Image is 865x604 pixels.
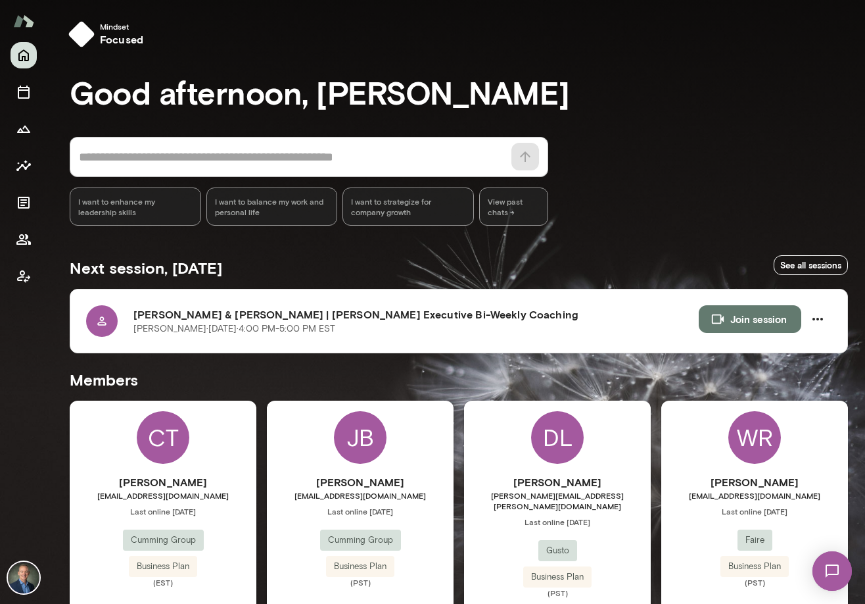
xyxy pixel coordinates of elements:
span: I want to enhance my leadership skills [78,196,193,217]
span: [EMAIL_ADDRESS][DOMAIN_NAME] [70,490,256,501]
span: Cumming Group [123,534,204,547]
img: mindset [68,21,95,47]
button: Client app [11,263,37,289]
span: View past chats -> [479,188,548,226]
span: (EST) [70,577,256,588]
h6: [PERSON_NAME] [70,474,256,490]
div: CT [137,411,189,464]
button: Join session [699,305,801,333]
h6: focused [100,32,143,47]
span: Faire [737,534,772,547]
span: Last online [DATE] [464,516,651,527]
span: Last online [DATE] [267,506,454,516]
span: [EMAIL_ADDRESS][DOMAIN_NAME] [267,490,454,501]
div: WR [728,411,781,464]
button: Documents [11,189,37,216]
div: DL [531,411,584,464]
span: [PERSON_NAME][EMAIL_ADDRESS][PERSON_NAME][DOMAIN_NAME] [464,490,651,511]
span: Business Plan [129,560,197,573]
span: I want to strategize for company growth [351,196,465,217]
button: Home [11,42,37,68]
button: Mindsetfocused [63,16,154,53]
div: I want to enhance my leadership skills [70,188,201,226]
img: Mento [13,9,34,34]
button: Sessions [11,79,37,105]
span: Gusto [538,544,577,557]
h6: [PERSON_NAME] [267,474,454,490]
span: Business Plan [326,560,394,573]
h5: Next session, [DATE] [70,257,222,278]
span: I want to balance my work and personal life [215,196,329,217]
span: Last online [DATE] [70,506,256,516]
h3: Good afternoon, [PERSON_NAME] [70,74,848,111]
span: Business Plan [523,570,592,584]
h6: [PERSON_NAME] & [PERSON_NAME] | [PERSON_NAME] Executive Bi-Weekly Coaching [133,307,699,322]
span: (PST) [464,588,651,598]
h6: [PERSON_NAME] [464,474,651,490]
div: JB [334,411,386,464]
span: (PST) [661,577,848,588]
h6: [PERSON_NAME] [661,474,848,490]
span: Cumming Group [320,534,401,547]
div: I want to balance my work and personal life [206,188,338,226]
span: (PST) [267,577,454,588]
a: See all sessions [774,255,848,276]
span: Business Plan [720,560,789,573]
button: Insights [11,153,37,179]
p: [PERSON_NAME] · [DATE] · 4:00 PM-5:00 PM EST [133,322,335,336]
span: [EMAIL_ADDRESS][DOMAIN_NAME] [661,490,848,501]
img: Michael Alden [8,562,39,593]
button: Growth Plan [11,116,37,142]
h5: Members [70,369,848,390]
div: I want to strategize for company growth [342,188,474,226]
span: Last online [DATE] [661,506,848,516]
button: Members [11,226,37,253]
span: Mindset [100,21,143,32]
